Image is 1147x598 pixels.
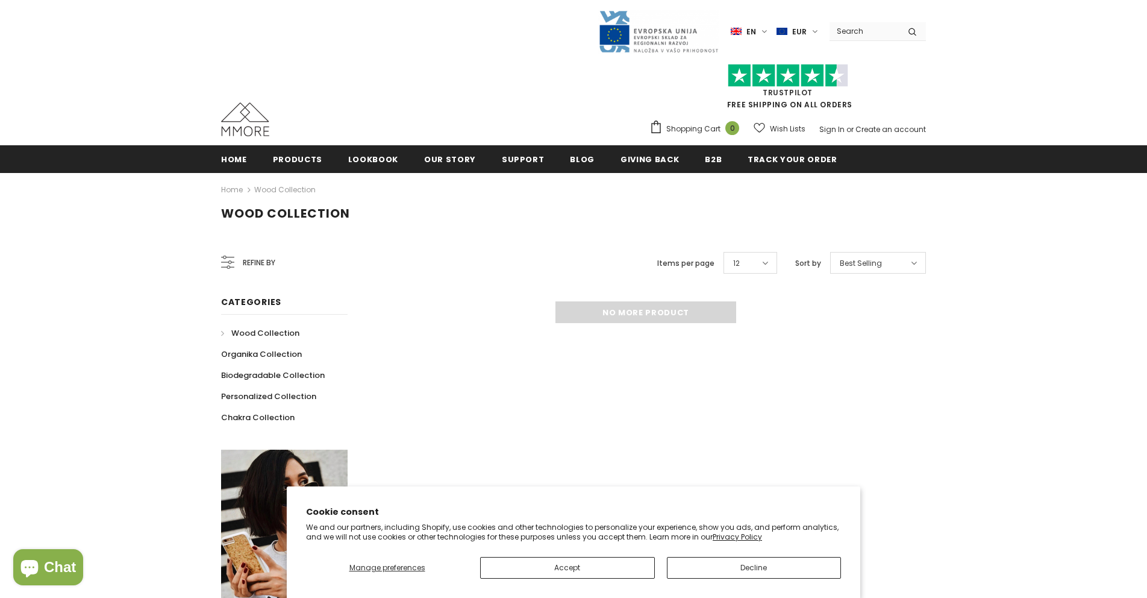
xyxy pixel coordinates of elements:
[254,184,316,195] a: Wood Collection
[620,145,679,172] a: Giving back
[221,365,325,386] a: Biodegradable Collection
[221,348,302,360] span: Organika Collection
[770,123,805,135] span: Wish Lists
[221,412,295,423] span: Chakra Collection
[598,26,719,36] a: Javni Razpis
[306,557,468,579] button: Manage preferences
[480,557,655,579] button: Accept
[243,256,275,269] span: Refine by
[348,154,398,165] span: Lookbook
[570,154,595,165] span: Blog
[424,154,476,165] span: Our Story
[830,22,899,40] input: Search Site
[657,257,714,269] label: Items per page
[570,145,595,172] a: Blog
[306,506,841,518] h2: Cookie consent
[221,386,316,407] a: Personalized Collection
[273,145,322,172] a: Products
[731,27,742,37] img: i-lang-1.png
[855,124,926,134] a: Create an account
[748,145,837,172] a: Track your order
[846,124,854,134] span: or
[221,145,247,172] a: Home
[733,257,740,269] span: 12
[705,145,722,172] a: B2B
[620,154,679,165] span: Giving back
[221,154,247,165] span: Home
[649,120,745,138] a: Shopping Cart 0
[763,87,813,98] a: Trustpilot
[221,344,302,365] a: Organika Collection
[748,154,837,165] span: Track your order
[666,123,720,135] span: Shopping Cart
[840,257,882,269] span: Best Selling
[306,523,841,541] p: We and our partners, including Shopify, use cookies and other technologies to personalize your ex...
[221,205,350,222] span: Wood Collection
[231,327,299,339] span: Wood Collection
[728,64,848,87] img: Trust Pilot Stars
[221,407,295,428] a: Chakra Collection
[424,145,476,172] a: Our Story
[705,154,722,165] span: B2B
[725,121,739,135] span: 0
[349,562,425,573] span: Manage preferences
[795,257,821,269] label: Sort by
[221,296,281,308] span: Categories
[792,26,807,38] span: EUR
[273,154,322,165] span: Products
[667,557,842,579] button: Decline
[221,370,325,381] span: Biodegradable Collection
[598,10,719,54] img: Javni Razpis
[754,118,805,139] a: Wish Lists
[713,532,762,542] a: Privacy Policy
[502,145,545,172] a: support
[221,183,243,197] a: Home
[221,391,316,402] span: Personalized Collection
[221,323,299,344] a: Wood Collection
[10,549,87,588] inbox-online-store-chat: Shopify online store chat
[502,154,545,165] span: support
[746,26,756,38] span: en
[348,145,398,172] a: Lookbook
[649,69,926,110] span: FREE SHIPPING ON ALL ORDERS
[221,102,269,136] img: MMORE Cases
[819,124,845,134] a: Sign In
